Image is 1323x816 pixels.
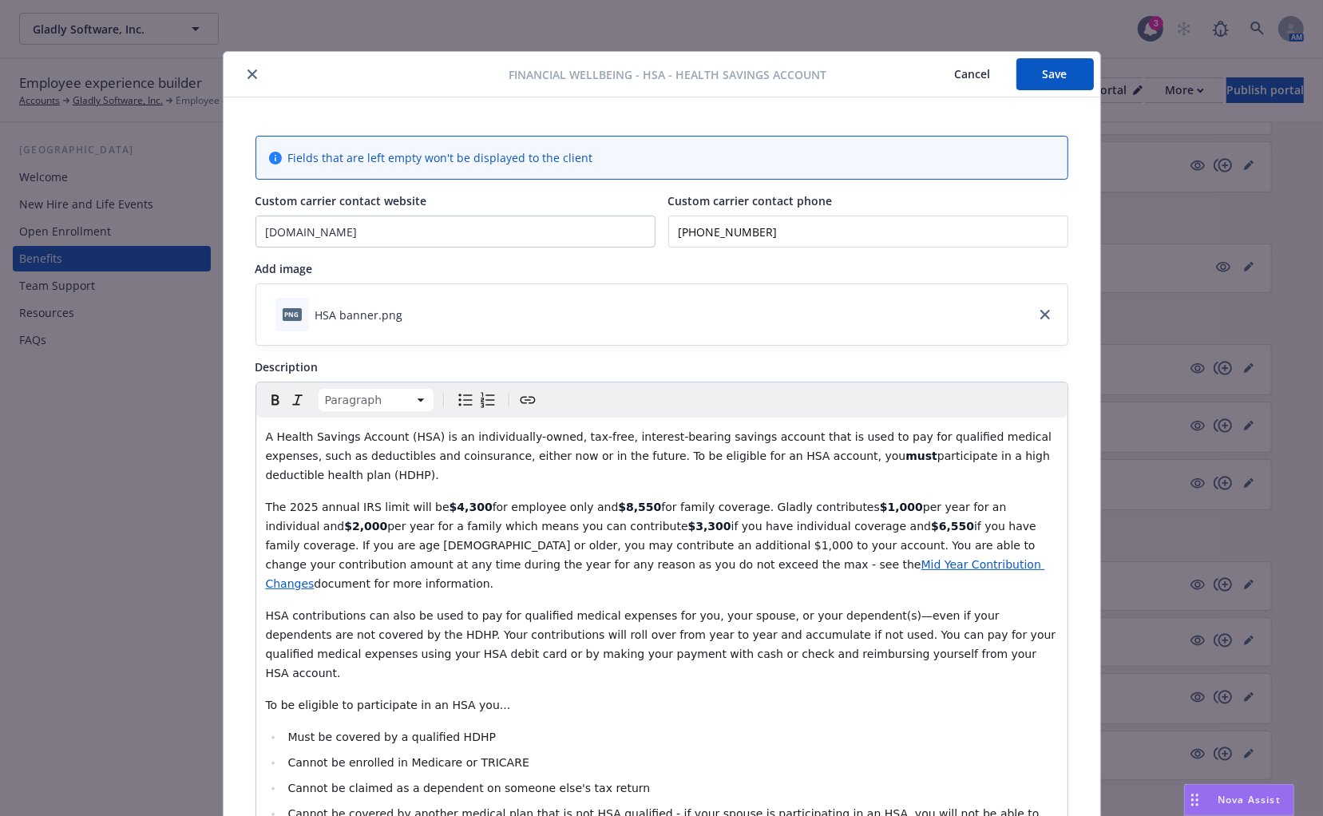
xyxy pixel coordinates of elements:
[517,389,539,411] button: Create link
[493,501,619,513] span: for employee only and
[264,389,287,411] button: Bold
[266,699,511,711] span: To be eligible to participate in an HSA you...
[454,389,477,411] button: Bulleted list
[905,450,937,462] strong: must
[387,520,687,533] span: per year for a family which means you can contribute
[1218,793,1281,806] span: Nova Assist
[314,577,493,590] span: document for more information.
[1185,785,1205,815] div: Drag to move
[266,430,1056,462] span: A Health Savings Account (HSA) is an individually-owned, tax-free, interest-bearing savings accou...
[509,66,827,83] span: Financial Wellbeing - HSA - Health Savings Account
[668,193,833,208] span: Custom carrier contact phone
[931,520,974,533] strong: $6,550
[688,520,731,533] strong: $3,300
[731,520,931,533] span: if you have individual coverage and
[266,520,1040,571] span: if you have family coverage. If you are age [DEMOGRAPHIC_DATA] or older, you may contribute an ad...
[287,756,529,769] span: Cannot be enrolled in Medicare or TRICARE
[288,149,593,166] span: Fields that are left empty won't be displayed to the client
[1184,784,1294,816] button: Nova Assist
[618,501,661,513] strong: $8,550
[1016,58,1094,90] button: Save
[410,307,422,323] button: download file
[450,501,493,513] strong: $4,300
[266,501,450,513] span: The 2025 annual IRS limit will be
[266,609,1060,679] span: HSA contributions can also be used to pay for qualified medical expenses for you, your spouse, or...
[477,389,499,411] button: Numbered list
[668,216,1068,248] input: Add custom carrier contact phone
[319,389,434,411] button: Block type
[315,307,403,323] div: HSA banner.png
[1036,305,1055,324] a: close
[880,501,923,513] strong: $1,000
[255,359,319,374] span: Description
[283,308,302,320] span: png
[287,782,650,794] span: Cannot be claimed as a dependent on someone else's tax return
[243,65,262,84] button: close
[929,58,1016,90] button: Cancel
[287,731,496,743] span: Must be covered by a qualified HDHP
[255,261,313,276] span: Add image
[454,389,499,411] div: toggle group
[287,389,309,411] button: Italic
[256,216,655,247] input: Add custom carrier contact website
[255,193,427,208] span: Custom carrier contact website
[661,501,880,513] span: for family coverage. Gladly contributes
[344,520,387,533] strong: $2,000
